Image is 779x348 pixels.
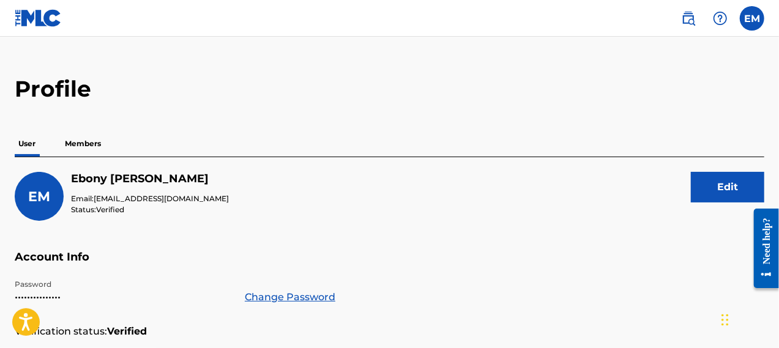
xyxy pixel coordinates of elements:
[713,11,728,26] img: help
[745,199,779,298] iframe: Resource Center
[15,131,39,157] p: User
[740,6,764,31] div: User Menu
[94,194,229,203] span: [EMAIL_ADDRESS][DOMAIN_NAME]
[61,131,105,157] p: Members
[15,279,230,290] p: Password
[15,9,62,27] img: MLC Logo
[15,75,764,103] h2: Profile
[691,172,764,202] button: Edit
[15,290,230,305] p: •••••••••••••••
[718,289,779,348] iframe: Chat Widget
[245,290,335,305] a: Change Password
[71,193,229,204] p: Email:
[676,6,701,31] a: Public Search
[15,250,764,279] h5: Account Info
[71,172,229,186] h5: Ebony McClure
[71,204,229,215] p: Status:
[96,205,124,214] span: Verified
[28,188,50,205] span: EM
[107,324,147,339] strong: Verified
[721,302,729,338] div: Drag
[15,324,107,339] p: Verification status:
[708,6,732,31] div: Help
[681,11,696,26] img: search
